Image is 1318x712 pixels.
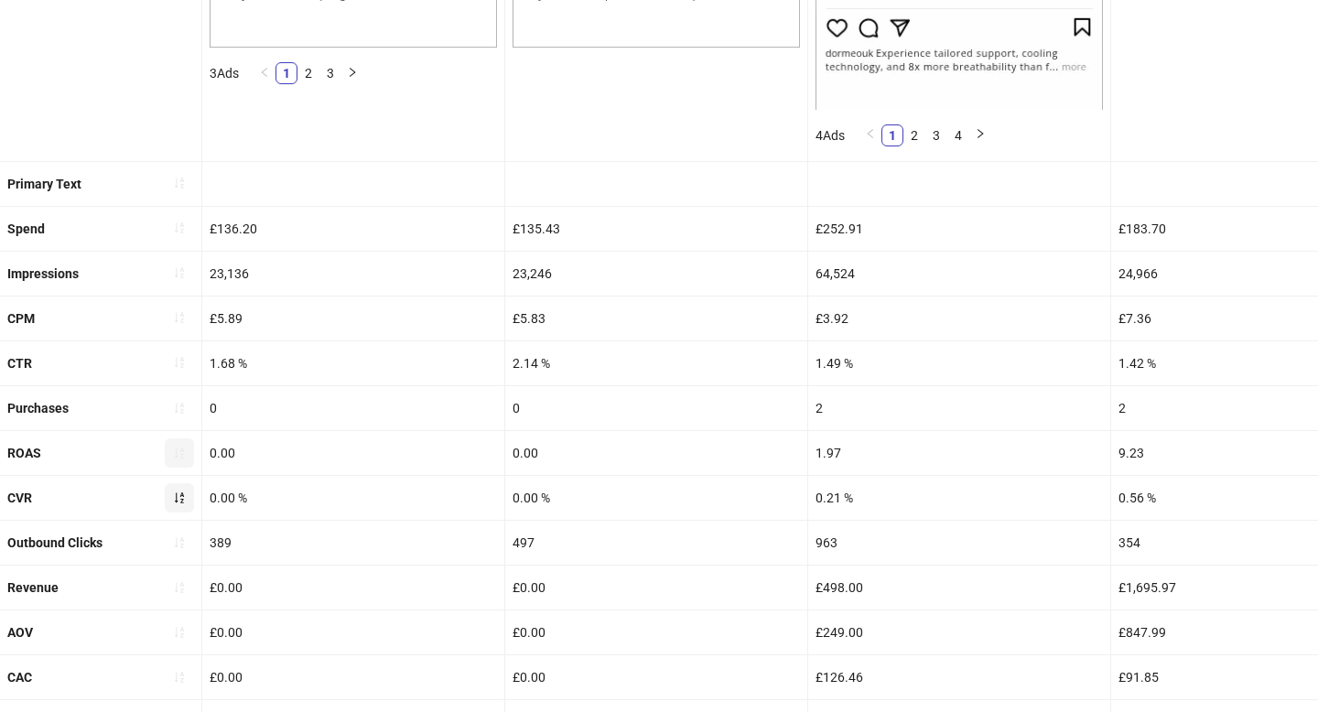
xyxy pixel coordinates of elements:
[173,356,186,369] span: sort-ascending
[808,476,1110,520] div: 0.21 %
[202,252,504,296] div: 23,136
[808,297,1110,340] div: £3.92
[7,221,45,236] b: Spend
[7,580,59,595] b: Revenue
[882,125,902,146] a: 1
[173,581,186,594] span: sort-ascending
[925,124,947,146] li: 3
[7,311,35,326] b: CPM
[505,386,807,430] div: 0
[7,491,32,505] b: CVR
[881,124,903,146] li: 1
[903,124,925,146] li: 2
[173,491,186,504] span: sort-ascending
[505,297,807,340] div: £5.83
[254,62,275,84] li: Previous Page
[173,177,186,189] span: sort-ascending
[808,655,1110,699] div: £126.46
[808,341,1110,385] div: 1.49 %
[7,670,32,685] b: CAC
[7,266,79,281] b: Impressions
[319,62,341,84] li: 3
[173,447,186,459] span: sort-ascending
[7,446,41,460] b: ROAS
[320,63,340,83] a: 3
[202,566,504,610] div: £0.00
[173,266,186,279] span: sort-ascending
[969,124,991,146] button: right
[859,124,881,146] button: left
[505,341,807,385] div: 2.14 %
[341,62,363,84] li: Next Page
[865,128,876,139] span: left
[505,431,807,475] div: 0.00
[808,521,1110,565] div: 963
[808,566,1110,610] div: £498.00
[276,63,297,83] a: 1
[202,341,504,385] div: 1.68 %
[202,655,504,699] div: £0.00
[347,67,358,78] span: right
[7,356,32,371] b: CTR
[7,177,81,191] b: Primary Text
[505,655,807,699] div: £0.00
[259,67,270,78] span: left
[808,431,1110,475] div: 1.97
[505,476,807,520] div: 0.00 %
[202,386,504,430] div: 0
[202,476,504,520] div: 0.00 %
[505,252,807,296] div: 23,246
[808,252,1110,296] div: 64,524
[859,124,881,146] li: Previous Page
[173,311,186,324] span: sort-ascending
[808,386,1110,430] div: 2
[202,207,504,251] div: £136.20
[210,66,239,81] span: 3 Ads
[254,62,275,84] button: left
[275,62,297,84] li: 1
[505,610,807,654] div: £0.00
[969,124,991,146] li: Next Page
[173,671,186,684] span: sort-ascending
[926,125,946,146] a: 3
[173,221,186,234] span: sort-ascending
[173,536,186,549] span: sort-ascending
[202,431,504,475] div: 0.00
[816,128,845,143] span: 4 Ads
[7,625,33,640] b: AOV
[947,124,969,146] li: 4
[505,521,807,565] div: 497
[297,62,319,84] li: 2
[808,207,1110,251] div: £252.91
[202,610,504,654] div: £0.00
[298,63,319,83] a: 2
[202,297,504,340] div: £5.89
[505,566,807,610] div: £0.00
[975,128,986,139] span: right
[505,207,807,251] div: £135.43
[341,62,363,84] button: right
[948,125,968,146] a: 4
[7,401,69,415] b: Purchases
[202,521,504,565] div: 389
[808,610,1110,654] div: £249.00
[173,626,186,639] span: sort-ascending
[173,402,186,415] span: sort-ascending
[7,535,103,550] b: Outbound Clicks
[904,125,924,146] a: 2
